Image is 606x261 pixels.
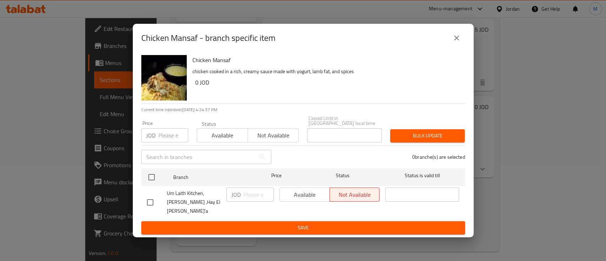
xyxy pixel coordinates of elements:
span: Um Laith Kitchen,[PERSON_NAME] ,Hay El [PERSON_NAME]'a [167,189,221,216]
span: Status [306,171,380,180]
h2: Chicken Mansaf - branch specific item [141,32,275,44]
button: Bulk update [390,129,465,142]
p: Current time in Jordan is [DATE] 4:24:57 PM [141,107,465,113]
span: Price [253,171,300,180]
span: Status is valid till [385,171,459,180]
input: Search in branches [141,150,255,164]
button: Not available [247,128,299,142]
p: JOD [146,131,155,140]
span: Available [200,130,245,141]
span: Bulk update [396,131,459,140]
span: Save [147,223,459,232]
input: Please enter price [244,187,274,202]
p: 0 branche(s) are selected [412,153,465,161]
input: Please enter price [158,128,188,142]
h6: Chicken Mansaf [192,55,459,65]
button: Save [141,221,465,234]
img: Chicken Mansaf [141,55,187,100]
h6: 0 JOD [195,77,459,87]
button: Available [197,128,248,142]
p: chicken cooked in a rich, creamy sauce made with yogurt, lamb fat, and spices [192,67,459,76]
p: JOD [231,190,241,199]
span: Not available [251,130,296,141]
button: close [448,29,465,47]
span: Branch [173,173,247,182]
